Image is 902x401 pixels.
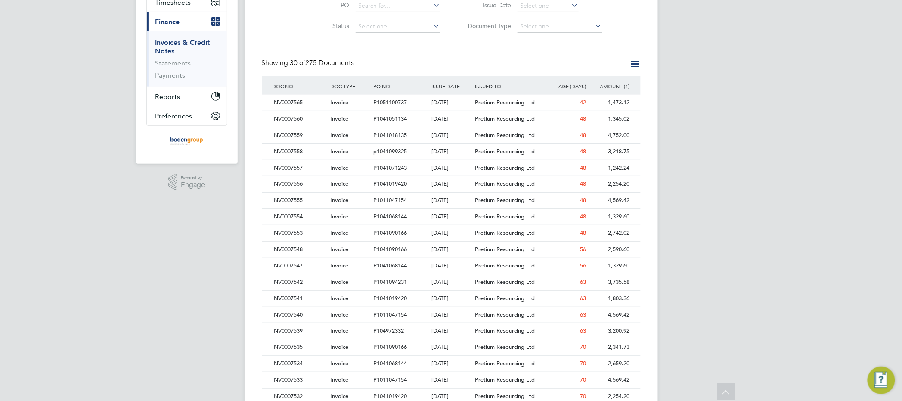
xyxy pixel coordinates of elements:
div: [DATE] [429,209,473,225]
span: Invoice [330,229,348,236]
div: AGE (DAYS) [545,76,589,96]
span: 30 of [290,59,306,67]
span: Pretium Resourcing Ltd [475,180,535,187]
span: Reports [155,93,180,101]
span: 48 [580,115,586,122]
div: 4,569.42 [589,307,632,323]
span: Invoice [330,295,348,302]
span: 63 [580,311,586,318]
div: ISSUED TO [473,76,545,96]
span: P1041090166 [374,343,407,351]
div: INV0007541 [270,291,328,307]
span: P1011047154 [374,196,407,204]
span: P1011047154 [374,311,407,318]
span: Pretium Resourcing Ltd [475,164,535,171]
span: 42 [580,99,586,106]
div: INV0007557 [270,160,328,176]
div: [DATE] [429,95,473,111]
span: 48 [580,229,586,236]
span: Pretium Resourcing Ltd [475,343,535,351]
div: [DATE] [429,339,473,355]
div: 2,254.20 [589,176,632,192]
div: INV0007533 [270,372,328,388]
div: INV0007553 [270,225,328,241]
div: 1,803.36 [589,291,632,307]
div: AMOUNT (£) [589,76,632,96]
span: Invoice [330,180,348,187]
span: Pretium Resourcing Ltd [475,196,535,204]
div: [DATE] [429,356,473,372]
span: Pretium Resourcing Ltd [475,115,535,122]
span: P104972332 [374,327,404,334]
div: [DATE] [429,176,473,192]
span: P1041019420 [374,180,407,187]
span: Invoice [330,99,348,106]
span: Powered by [181,174,205,181]
label: PO [300,1,350,9]
div: [DATE] [429,111,473,127]
label: Document Type [462,22,511,30]
div: [DATE] [429,274,473,290]
span: P1041068144 [374,262,407,269]
span: Pretium Resourcing Ltd [475,213,535,220]
div: [DATE] [429,144,473,160]
span: 56 [580,246,586,253]
div: INV0007559 [270,127,328,143]
div: Finance [147,31,227,87]
span: P1041094231 [374,278,407,286]
div: 3,735.58 [589,274,632,290]
span: P1041018135 [374,131,407,139]
div: PO NO [372,76,429,96]
span: Invoice [330,327,348,334]
span: Invoice [330,360,348,367]
div: 1,473.12 [589,95,632,111]
img: boden-group-logo-retina.png [167,134,206,148]
div: 4,569.42 [589,193,632,208]
div: [DATE] [429,372,473,388]
span: P1041068144 [374,213,407,220]
a: Powered byEngage [168,174,205,190]
span: Invoice [330,392,348,400]
span: 70 [580,343,586,351]
span: P1041051134 [374,115,407,122]
div: INV0007547 [270,258,328,274]
span: 70 [580,376,586,383]
button: Reports [147,87,227,106]
div: 4,569.42 [589,372,632,388]
div: DOC TYPE [328,76,372,96]
div: INV0007554 [270,209,328,225]
button: Engage Resource Center [868,367,895,394]
span: 70 [580,360,586,367]
a: Payments [155,71,186,79]
span: Pretium Resourcing Ltd [475,311,535,318]
input: Select one [518,21,602,33]
span: Pretium Resourcing Ltd [475,392,535,400]
span: Invoice [330,213,348,220]
span: Pretium Resourcing Ltd [475,131,535,139]
span: 56 [580,262,586,269]
span: Invoice [330,196,348,204]
a: Invoices & Credit Notes [155,38,210,55]
div: [DATE] [429,242,473,258]
span: Invoice [330,164,348,171]
span: P1041071243 [374,164,407,171]
div: INV0007558 [270,144,328,160]
div: [DATE] [429,323,473,339]
span: Invoice [330,262,348,269]
div: DOC NO [270,76,328,96]
span: Pretium Resourcing Ltd [475,246,535,253]
label: Issue Date [462,1,511,9]
div: INV0007548 [270,242,328,258]
div: [DATE] [429,127,473,143]
div: 1,345.02 [589,111,632,127]
div: [DATE] [429,307,473,323]
div: INV0007534 [270,356,328,372]
span: Pretium Resourcing Ltd [475,360,535,367]
div: INV0007565 [270,95,328,111]
span: Invoice [330,148,348,155]
span: Invoice [330,246,348,253]
span: Pretium Resourcing Ltd [475,278,535,286]
span: Pretium Resourcing Ltd [475,262,535,269]
span: p1041099325 [374,148,407,155]
input: Select one [356,21,440,33]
